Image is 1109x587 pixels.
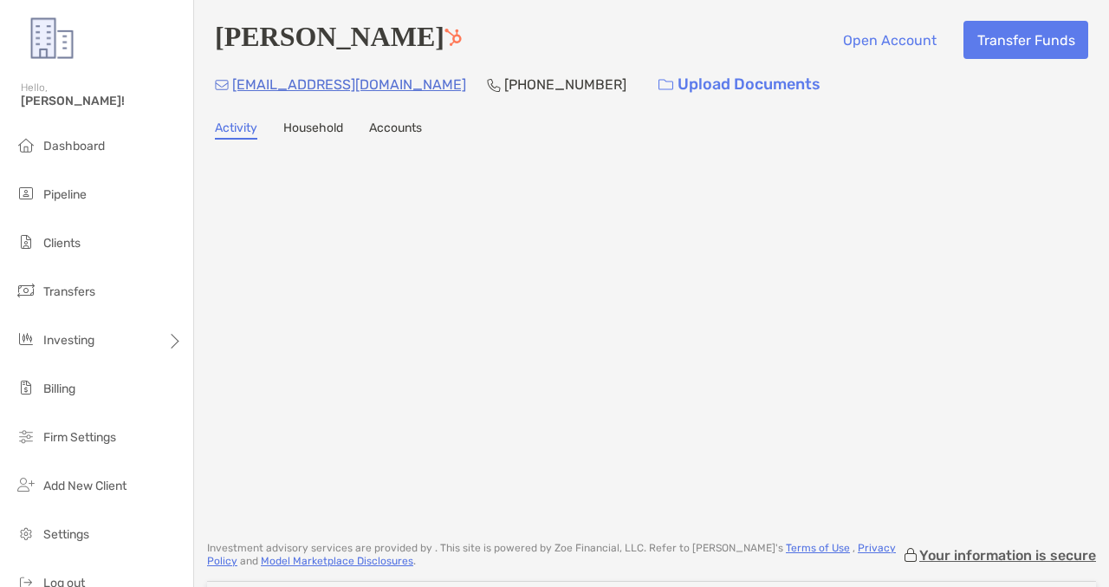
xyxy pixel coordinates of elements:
[232,74,466,95] p: [EMAIL_ADDRESS][DOMAIN_NAME]
[444,29,462,46] img: Hubspot Icon
[504,74,626,95] p: [PHONE_NUMBER]
[207,542,902,568] p: Investment advisory services are provided by . This site is powered by Zoe Financial, LLC. Refer ...
[21,7,83,69] img: Zoe Logo
[207,542,896,567] a: Privacy Policy
[444,21,462,52] a: Go to Hubspot Deal
[16,232,36,252] img: clients icon
[16,523,36,544] img: settings icon
[786,542,850,554] a: Terms of Use
[963,21,1088,59] button: Transfer Funds
[215,21,462,59] h4: [PERSON_NAME]
[215,121,257,140] a: Activity
[21,94,183,108] span: [PERSON_NAME]!
[43,479,126,493] span: Add New Client
[43,236,81,251] span: Clients
[43,284,95,299] span: Transfers
[16,280,36,301] img: transfers icon
[919,547,1096,564] p: Your information is secure
[43,187,87,202] span: Pipeline
[487,78,501,92] img: Phone Icon
[43,333,94,348] span: Investing
[261,555,413,567] a: Model Marketplace Disclosures
[829,21,950,59] button: Open Account
[647,66,832,103] a: Upload Documents
[43,139,105,153] span: Dashboard
[43,430,116,445] span: Firm Settings
[16,377,36,398] img: billing icon
[369,121,422,140] a: Accounts
[658,79,673,91] img: button icon
[43,382,75,396] span: Billing
[215,80,229,90] img: Email Icon
[16,426,36,447] img: firm-settings icon
[43,527,89,542] span: Settings
[16,474,36,495] img: add_new_client icon
[16,183,36,204] img: pipeline icon
[283,121,343,140] a: Household
[16,134,36,155] img: dashboard icon
[16,329,36,349] img: investing icon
